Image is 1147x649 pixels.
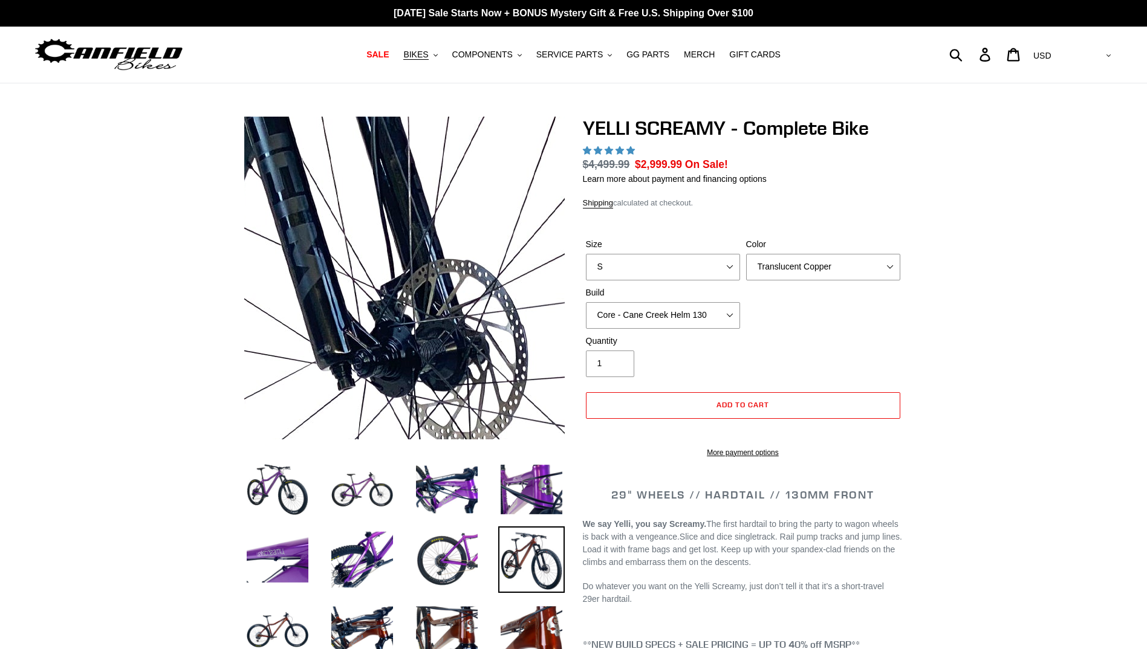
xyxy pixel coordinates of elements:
[586,392,900,419] button: Add to cart
[583,174,767,184] a: Learn more about payment and financing options
[746,238,900,251] label: Color
[611,488,874,502] span: 29" WHEELS // HARDTAIL // 130MM FRONT
[360,47,395,63] a: SALE
[452,50,513,60] span: COMPONENTS
[729,50,781,60] span: GIFT CARDS
[446,47,528,63] button: COMPONENTS
[329,526,395,593] img: Load image into Gallery viewer, YELLI SCREAMY - Complete Bike
[244,526,311,593] img: Load image into Gallery viewer, YELLI SCREAMY - Complete Bike
[536,50,603,60] span: SERVICE PARTS
[583,158,630,170] s: $4,499.99
[685,157,728,172] span: On Sale!
[329,456,395,523] img: Load image into Gallery viewer, YELLI SCREAMY - Complete Bike
[626,50,669,60] span: GG PARTS
[244,456,311,523] img: Load image into Gallery viewer, YELLI SCREAMY - Complete Bike
[583,198,614,208] a: Shipping
[684,50,715,60] span: MERCH
[414,456,480,523] img: Load image into Gallery viewer, YELLI SCREAMY - Complete Bike
[583,518,903,569] p: Slice and dice singletrack. Rail pump tracks and jump lines. Load it with frame bags and get lost...
[397,47,443,63] button: BIKES
[635,158,682,170] span: $2,999.99
[583,146,637,155] span: 5.00 stars
[583,117,903,140] h1: YELLI SCREAMY - Complete Bike
[716,400,769,409] span: Add to cart
[723,47,787,63] a: GIFT CARDS
[583,581,884,604] span: Do whatever you want on the Yelli Screamy, just don’t tell it that it’s a short-travel 29er hardt...
[586,286,740,299] label: Build
[583,197,903,209] div: calculated at checkout.
[33,36,184,74] img: Canfield Bikes
[530,47,618,63] button: SERVICE PARTS
[583,519,707,529] b: We say Yelli, you say Screamy.
[586,447,900,458] a: More payment options
[498,526,565,593] img: Load image into Gallery viewer, YELLI SCREAMY - Complete Bike
[678,47,721,63] a: MERCH
[586,238,740,251] label: Size
[366,50,389,60] span: SALE
[403,50,428,60] span: BIKES
[498,456,565,523] img: Load image into Gallery viewer, YELLI SCREAMY - Complete Bike
[414,526,480,593] img: Load image into Gallery viewer, YELLI SCREAMY - Complete Bike
[583,519,898,541] span: The first hardtail to bring the party to wagon wheels is back with a vengeance.
[956,41,987,68] input: Search
[586,335,740,347] label: Quantity
[620,47,675,63] a: GG PARTS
